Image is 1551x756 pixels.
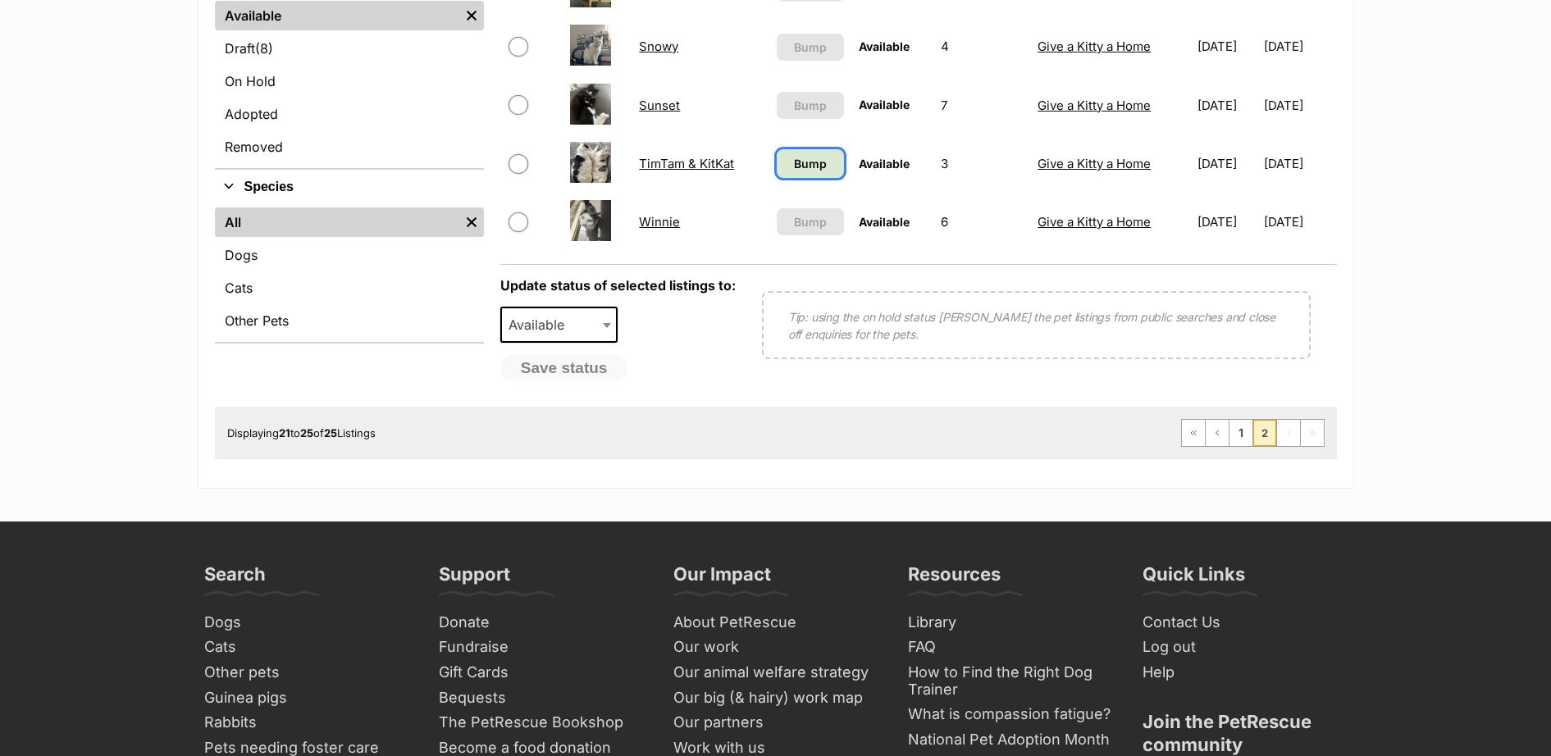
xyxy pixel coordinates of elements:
td: [DATE] [1264,18,1335,75]
td: 3 [934,135,1030,192]
span: Next page [1277,420,1300,446]
a: Our partners [667,710,885,736]
a: All [215,207,459,237]
span: Bump [794,213,827,230]
a: TimTam & KitKat [639,156,734,171]
a: Remove filter [459,1,484,30]
h3: Support [439,562,510,595]
a: Sunset [639,98,680,113]
td: 4 [934,18,1030,75]
a: Give a Kitty a Home [1038,214,1151,230]
td: [DATE] [1264,135,1335,192]
a: Our big (& hairy) work map [667,685,885,711]
a: Library [901,610,1120,635]
a: About PetRescue [667,610,885,635]
a: Gift Cards [432,660,650,685]
td: [DATE] [1191,194,1262,250]
label: Update status of selected listings to: [500,277,736,294]
a: Give a Kitty a Home [1038,156,1151,171]
span: Available [500,307,618,343]
strong: 25 [300,426,313,439]
td: [DATE] [1264,194,1335,250]
a: Snowy [639,39,678,54]
td: [DATE] [1191,18,1262,75]
a: Dogs [198,610,416,635]
button: Species [215,176,484,198]
a: National Pet Adoption Month [901,727,1120,753]
span: Available [859,98,910,112]
div: Species [215,204,484,342]
a: Our work [667,635,885,660]
a: What is compassion fatigue? [901,702,1120,727]
td: [DATE] [1264,77,1335,134]
nav: Pagination [1181,419,1325,447]
strong: 25 [324,426,337,439]
button: Bump [777,34,844,61]
a: Bump [777,149,844,178]
td: [DATE] [1191,135,1262,192]
a: Contact Us [1136,610,1354,635]
a: On Hold [215,66,484,96]
a: The PetRescue Bookshop [432,710,650,736]
a: Remove filter [459,207,484,237]
a: FAQ [901,635,1120,660]
a: Page 1 [1229,420,1252,446]
span: Bump [794,155,827,172]
a: Draft [215,34,484,63]
span: Bump [794,39,827,56]
a: Winnie [639,214,680,230]
a: Dogs [215,240,484,270]
a: Other pets [198,660,416,685]
a: Available [215,1,459,30]
span: Displaying to of Listings [227,426,376,439]
td: 7 [934,77,1030,134]
a: Give a Kitty a Home [1038,98,1151,113]
img: Snowy [570,25,611,66]
p: Tip: using the on hold status [PERSON_NAME] the pet listings from public searches and close off e... [788,308,1284,343]
button: Save status [500,355,628,381]
img: Sunset [570,84,611,125]
a: Help [1136,660,1354,685]
a: Cats [198,635,416,660]
strong: 21 [279,426,290,439]
h3: Quick Links [1143,562,1245,595]
span: Available [859,157,910,171]
span: Available [859,215,910,229]
span: Available [859,39,910,53]
span: (8) [255,39,273,58]
a: Donate [432,610,650,635]
a: Give a Kitty a Home [1038,39,1151,54]
button: Bump [777,208,844,235]
td: [DATE] [1191,77,1262,134]
a: How to Find the Right Dog Trainer [901,660,1120,702]
h3: Resources [908,562,1001,595]
a: Adopted [215,99,484,129]
span: Page 2 [1253,420,1276,446]
a: Previous page [1206,420,1229,446]
h3: Our Impact [673,562,771,595]
button: Bump [777,92,844,119]
a: Removed [215,132,484,162]
span: Last page [1301,420,1324,446]
a: First page [1182,420,1205,446]
a: Other Pets [215,306,484,335]
td: 6 [934,194,1030,250]
a: Our animal welfare strategy [667,660,885,685]
a: Log out [1136,635,1354,660]
a: Fundraise [432,635,650,660]
span: Bump [794,97,827,114]
span: Available [502,313,581,336]
a: Cats [215,273,484,303]
h3: Search [204,562,266,595]
a: Guinea pigs [198,685,416,711]
a: Bequests [432,685,650,711]
a: Rabbits [198,710,416,736]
